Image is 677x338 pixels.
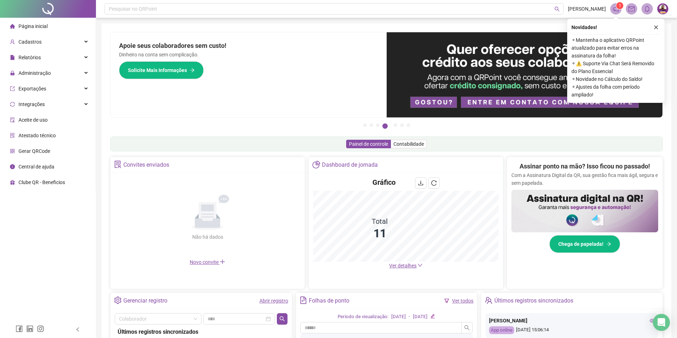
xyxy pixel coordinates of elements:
a: Ver detalhes down [389,263,423,268]
span: ⚬ Ajustes da folha com período ampliado! [571,83,660,99]
span: notification [613,6,619,12]
span: Painel de controle [349,141,388,147]
span: filter [444,298,449,303]
img: 52992 [657,4,668,14]
button: 7 [407,123,410,127]
span: Relatórios [18,55,41,60]
span: bell [644,6,650,12]
span: reload [431,180,437,186]
span: left [75,327,80,332]
span: solution [114,161,122,168]
img: banner%2F02c71560-61a6-44d4-94b9-c8ab97240462.png [511,190,658,232]
button: 2 [370,123,373,127]
span: Clube QR - Beneficios [18,179,65,185]
span: search [554,6,560,12]
span: Administração [18,70,51,76]
div: [DATE] [413,313,428,321]
div: App online [489,326,514,334]
span: audit [10,117,15,122]
button: 4 [382,123,388,129]
span: Aceite de uso [18,117,48,123]
span: team [485,297,492,304]
span: info-circle [10,164,15,169]
button: 5 [394,123,397,127]
span: pie-chart [312,161,320,168]
div: Dashboard de jornada [322,159,378,171]
button: 6 [400,123,404,127]
div: - [409,313,410,321]
div: Não há dados [175,233,240,241]
span: Novo convite [190,259,225,265]
span: Chega de papelada! [558,240,603,248]
span: eye [650,318,655,323]
div: Gerenciar registro [123,295,167,307]
span: Gerar QRCode [18,148,50,154]
span: gift [10,180,15,185]
span: Atestado técnico [18,133,56,138]
div: [DATE] [391,313,406,321]
span: Novidades ! [571,23,597,31]
span: ⚬ Novidade no Cálculo do Saldo! [571,75,660,83]
span: ⚬ ⚠️ Suporte Via Chat Será Removido do Plano Essencial [571,60,660,75]
span: qrcode [10,149,15,154]
span: download [418,180,424,186]
span: Exportações [18,86,46,92]
p: Dinheiro na conta sem complicação. [119,51,378,59]
span: Contabilidade [393,141,424,147]
span: file-text [300,297,307,304]
span: file [10,55,15,60]
span: 1 [619,3,621,8]
button: Chega de papelada! [549,235,620,253]
span: linkedin [26,325,33,332]
span: search [464,325,470,331]
span: Ver detalhes [389,263,417,268]
div: Últimos registros sincronizados [118,327,285,336]
div: Últimos registros sincronizados [494,295,573,307]
span: plus [220,259,225,265]
h2: Apoie seus colaboradores sem custo! [119,41,378,51]
span: lock [10,71,15,76]
div: [DATE] 15:06:14 [489,326,655,334]
span: export [10,86,15,91]
span: down [418,263,423,268]
span: mail [628,6,635,12]
button: Solicite Mais Informações [119,61,204,79]
img: banner%2Fa8ee1423-cce5-4ffa-a127-5a2d429cc7d8.png [387,32,663,117]
span: Central de ajuda [18,164,54,170]
span: search [279,316,285,322]
sup: 1 [616,2,623,9]
span: user-add [10,39,15,44]
span: arrow-right [606,242,611,246]
span: solution [10,133,15,138]
span: instagram [37,325,44,332]
h4: Gráfico [372,177,396,187]
button: 1 [363,123,367,127]
a: Abrir registro [259,298,288,304]
span: ⚬ Mantenha o aplicativo QRPoint atualizado para evitar erros na assinatura da folha! [571,36,660,60]
span: facebook [16,325,23,332]
span: sync [10,102,15,107]
div: Folhas de ponto [309,295,349,307]
div: Open Intercom Messenger [653,314,670,331]
span: Integrações [18,101,45,107]
span: [PERSON_NAME] [568,5,606,13]
button: 3 [376,123,380,127]
span: edit [430,314,435,318]
span: Solicite Mais Informações [128,66,187,74]
div: [PERSON_NAME] [489,317,655,325]
span: Página inicial [18,23,48,29]
a: Ver todos [452,298,473,304]
span: close [654,25,659,30]
h2: Assinar ponto na mão? Isso ficou no passado! [520,161,650,171]
p: Com a Assinatura Digital da QR, sua gestão fica mais ágil, segura e sem papelada. [511,171,658,187]
span: arrow-right [190,68,195,73]
div: Convites enviados [123,159,169,171]
span: home [10,24,15,29]
span: Cadastros [18,39,42,45]
div: Período de visualização: [338,313,388,321]
span: setting [114,297,122,304]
